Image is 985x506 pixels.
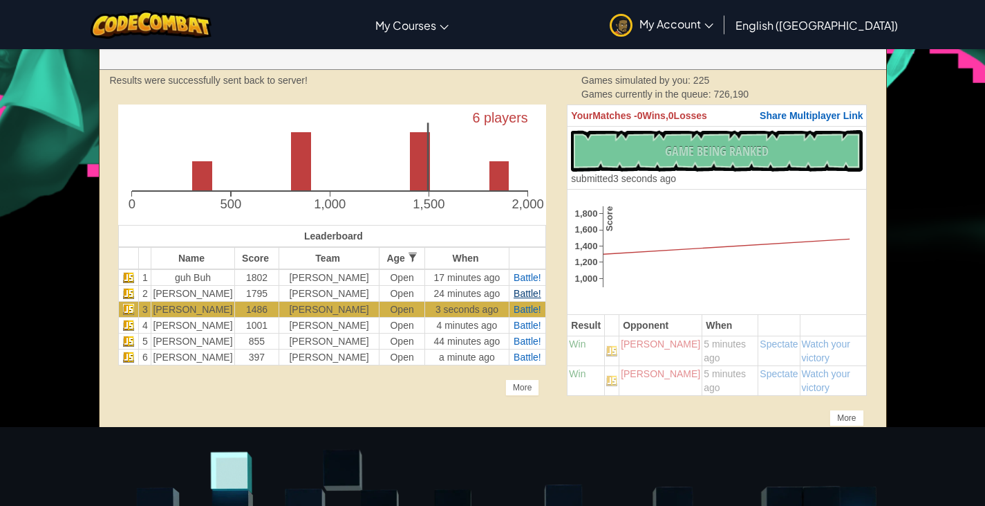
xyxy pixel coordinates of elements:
[279,317,379,333] td: [PERSON_NAME]
[379,333,425,349] td: Open
[514,288,541,299] a: Battle!
[569,368,585,379] span: Win
[128,197,135,212] text: 0
[567,105,867,127] th: 0 0
[379,285,425,301] td: Open
[760,368,798,379] a: Spectate
[760,338,798,350] a: Spectate
[713,89,749,100] span: 726,190
[234,269,279,286] td: 1802
[234,247,279,269] th: Score
[619,365,702,395] td: [PERSON_NAME]
[581,75,693,86] span: Games simulated by you:
[514,352,541,363] a: Battle!
[639,17,713,31] span: My Account
[151,333,234,349] td: [PERSON_NAME]
[151,285,234,301] td: [PERSON_NAME]
[220,197,241,212] text: 500
[512,197,544,212] text: 2,000
[234,333,279,349] td: 855
[379,349,425,365] td: Open
[368,6,456,44] a: My Courses
[575,273,598,284] text: 1,000
[760,110,863,121] span: Share Multiplayer Link
[379,247,425,269] th: Age
[514,304,541,315] a: Battle!
[603,3,720,46] a: My Account
[151,317,234,333] td: [PERSON_NAME]
[802,338,850,363] a: Watch your victory
[91,10,212,39] img: CodeCombat logo
[575,208,598,219] text: 1,800
[151,349,234,365] td: [PERSON_NAME]
[379,301,425,317] td: Open
[425,247,509,269] th: When
[139,349,151,365] td: 6
[514,336,541,347] a: Battle!
[592,110,637,121] span: Matches -
[425,333,509,349] td: 44 minutes ago
[279,333,379,349] td: [PERSON_NAME]
[702,365,758,395] td: 5 minutes ago
[735,18,898,33] span: English ([GEOGRAPHIC_DATA])
[234,301,279,317] td: 1486
[575,225,598,235] text: 1,600
[413,197,444,212] text: 1,500
[514,320,541,331] a: Battle!
[425,349,509,365] td: a minute ago
[581,89,713,100] span: Games currently in the queue:
[571,173,613,184] span: submitted
[151,301,234,317] td: [PERSON_NAME]
[619,314,702,336] th: Opponent
[575,241,598,251] text: 1,400
[702,314,758,336] th: When
[473,111,528,126] text: 6 players
[829,410,863,426] div: More
[375,18,436,33] span: My Courses
[234,317,279,333] td: 1001
[139,301,151,317] td: 3
[514,272,541,283] a: Battle!
[425,301,509,317] td: 3 seconds ago
[279,247,379,269] th: Team
[151,269,234,286] td: guh Buh
[279,285,379,301] td: [PERSON_NAME]
[802,368,850,393] a: Watch your victory
[425,285,509,301] td: 24 minutes ago
[234,285,279,301] td: 1795
[379,269,425,286] td: Open
[702,336,758,365] td: 5 minutes ago
[571,110,592,121] span: Your
[619,336,702,365] td: [PERSON_NAME]
[139,285,151,301] td: 2
[567,314,605,336] th: Result
[569,338,585,350] span: Win
[279,301,379,317] td: [PERSON_NAME]
[575,257,598,268] text: 1,200
[139,333,151,349] td: 5
[571,172,676,186] div: 3 seconds ago
[379,317,425,333] td: Open
[693,75,709,86] span: 225
[605,206,615,231] text: Score
[729,6,905,44] a: English ([GEOGRAPHIC_DATA])
[304,231,363,242] span: Leaderboard
[425,317,509,333] td: 4 minutes ago
[643,110,668,121] span: Wins,
[151,247,234,269] th: Name
[314,197,346,212] text: 1,000
[425,269,509,286] td: 17 minutes ago
[279,269,379,286] td: [PERSON_NAME]
[110,75,308,86] strong: Results were successfully sent back to server!
[234,349,279,365] td: 397
[674,110,707,121] span: Losses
